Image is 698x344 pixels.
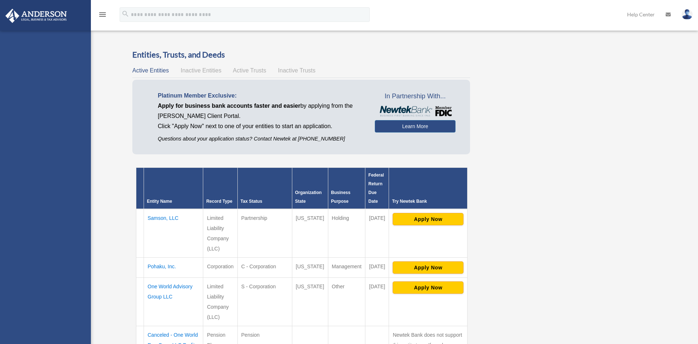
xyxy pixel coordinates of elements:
th: Record Type [203,168,237,209]
button: Apply Now [393,261,464,274]
td: Limited Liability Company (LLC) [203,209,237,258]
th: Tax Status [237,168,292,209]
td: Other [328,278,365,326]
a: Learn More [375,120,455,133]
th: Entity Name [144,168,203,209]
i: menu [98,10,107,19]
th: Organization State [292,168,328,209]
img: NewtekBankLogoSM.png [378,106,452,117]
p: by applying from the [PERSON_NAME] Client Portal. [158,101,364,121]
td: [US_STATE] [292,278,328,326]
img: Anderson Advisors Platinum Portal [3,9,69,23]
span: Inactive Entities [181,67,221,74]
td: [US_STATE] [292,258,328,278]
td: Holding [328,209,365,258]
span: Active Trusts [233,67,266,74]
p: Platinum Member Exclusive: [158,91,364,101]
td: Limited Liability Company (LLC) [203,278,237,326]
img: User Pic [682,9,693,20]
td: Samson, LLC [144,209,203,258]
p: Click "Apply Now" next to one of your entities to start an application. [158,121,364,131]
td: Pohaku, Inc. [144,258,203,278]
th: Business Purpose [328,168,365,209]
button: Apply Now [393,281,464,294]
span: Active Entities [132,67,169,74]
div: Try Newtek Bank [392,197,464,206]
h3: Entities, Trusts, and Deeds [132,49,470,60]
td: Management [328,258,365,278]
td: Corporation [203,258,237,278]
td: [DATE] [365,209,389,258]
td: S - Corporation [237,278,292,326]
span: In Partnership With... [375,91,455,102]
td: C - Corporation [237,258,292,278]
td: One World Advisory Group LLC [144,278,203,326]
a: menu [98,13,107,19]
button: Apply Now [393,213,464,225]
td: Partnership [237,209,292,258]
td: [DATE] [365,258,389,278]
td: [DATE] [365,278,389,326]
p: Questions about your application status? Contact Newtek at [PHONE_NUMBER] [158,134,364,143]
th: Federal Return Due Date [365,168,389,209]
span: Inactive Trusts [278,67,316,74]
span: Apply for business bank accounts faster and easier [158,103,300,109]
i: search [121,10,129,18]
td: [US_STATE] [292,209,328,258]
